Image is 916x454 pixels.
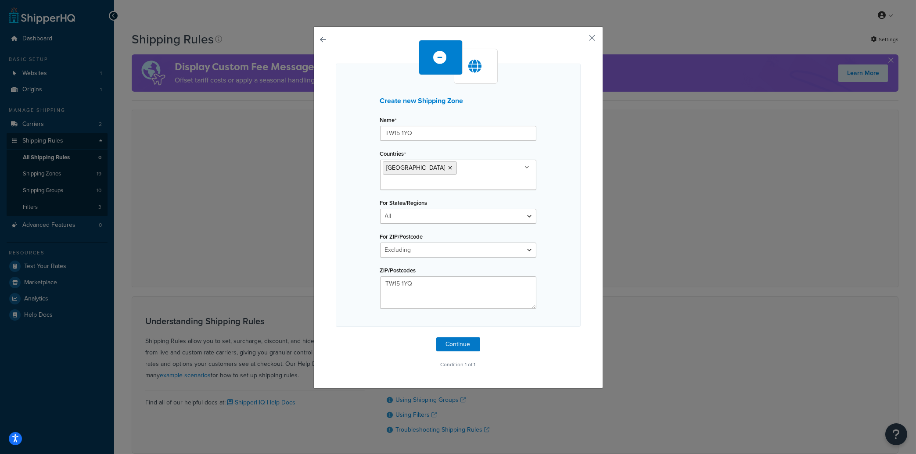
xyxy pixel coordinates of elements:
label: Countries [380,150,406,157]
span: [GEOGRAPHIC_DATA] [387,163,445,172]
p: Condition 1 of 1 [336,358,581,371]
label: Name [380,117,397,124]
label: ZIP/Postcodes [380,267,416,274]
label: For ZIP/Postcode [380,233,423,240]
button: Continue [436,337,480,351]
h3: Create new Shipping Zone [380,97,536,105]
textarea: TW15 1YQ [380,276,536,309]
label: For States/Regions [380,200,427,206]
